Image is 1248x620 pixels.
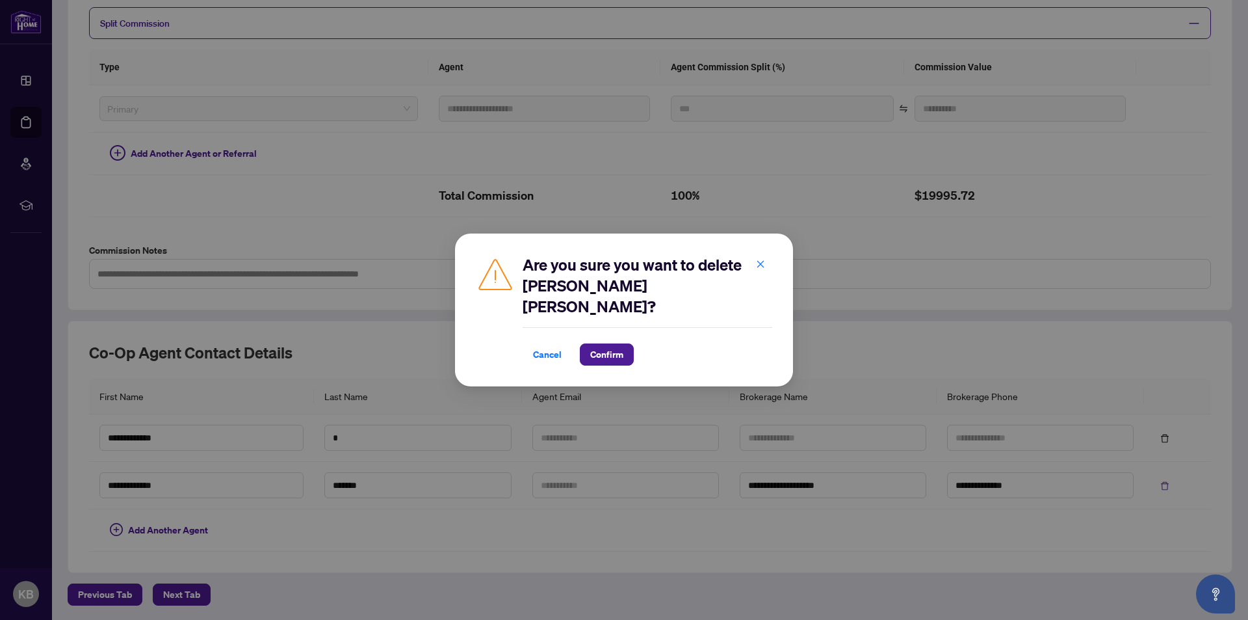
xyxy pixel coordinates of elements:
span: Confirm [590,344,623,365]
span: close [756,260,765,269]
button: Open asap [1196,574,1235,613]
button: Confirm [580,344,634,366]
img: Caution Icon [476,254,515,293]
h2: Are you sure you want to delete [PERSON_NAME] [PERSON_NAME]? [523,254,772,317]
button: Cancel [523,344,572,366]
span: Cancel [533,344,562,365]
